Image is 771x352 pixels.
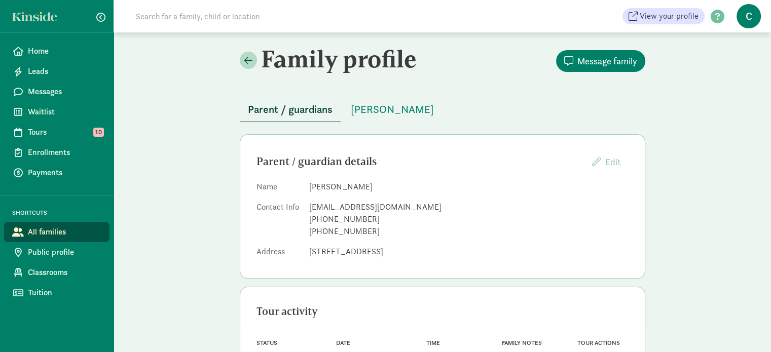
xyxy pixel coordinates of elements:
[28,86,101,98] span: Messages
[4,242,109,262] a: Public profile
[240,97,341,122] button: Parent / guardians
[737,4,761,28] span: C
[256,246,301,262] dt: Address
[4,102,109,122] a: Waitlist
[28,146,101,159] span: Enrollments
[351,101,434,118] span: [PERSON_NAME]
[309,181,629,193] dd: [PERSON_NAME]
[93,128,104,137] span: 10
[4,283,109,303] a: Tuition
[130,6,414,26] input: Search for a family, child or location
[28,65,101,77] span: Leads
[4,262,109,283] a: Classrooms
[256,153,584,170] div: Parent / guardian details
[4,122,109,142] a: Tours 10
[28,246,101,258] span: Public profile
[343,104,442,115] a: [PERSON_NAME]
[240,45,440,73] h2: Family profile
[577,54,637,68] span: Message family
[4,142,109,163] a: Enrollments
[502,339,542,346] span: Family notes
[309,213,629,225] div: [PHONE_NUMBER]
[28,45,101,57] span: Home
[28,226,101,238] span: All families
[28,266,101,279] span: Classrooms
[605,156,620,168] span: Edit
[336,339,350,346] span: Date
[28,126,101,138] span: Tours
[309,246,629,258] dd: [STREET_ADDRESS]
[256,181,301,197] dt: Name
[622,8,705,24] a: View your profile
[556,50,645,72] button: Message family
[640,10,699,22] span: View your profile
[4,82,109,102] a: Messages
[577,339,620,346] span: Tour actions
[28,106,101,118] span: Waitlist
[4,61,109,82] a: Leads
[309,225,629,238] div: [PHONE_NUMBER]
[4,41,109,61] a: Home
[309,201,629,213] div: [EMAIL_ADDRESS][DOMAIN_NAME]
[426,339,440,346] span: Time
[343,97,442,122] button: [PERSON_NAME]
[4,222,109,242] a: All families
[256,303,629,320] div: Tour activity
[256,201,301,242] dt: Contact Info
[240,104,341,115] a: Parent / guardians
[584,151,629,173] button: Edit
[4,163,109,183] a: Payments
[28,167,101,179] span: Payments
[256,339,277,346] span: Status
[28,287,101,299] span: Tuition
[248,101,333,118] span: Parent / guardians
[720,303,771,352] iframe: Chat Widget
